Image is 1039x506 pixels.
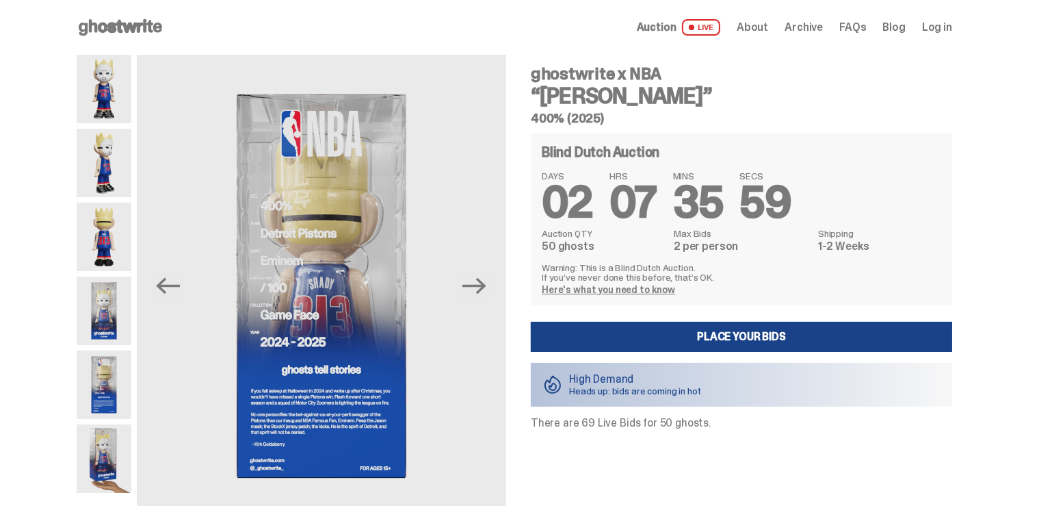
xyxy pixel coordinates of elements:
[77,203,131,271] img: Copy%20of%20Eminem_NBA_400_6.png
[637,19,720,36] a: Auction LIVE
[569,374,701,385] p: High Demand
[542,171,593,181] span: DAYS
[673,171,724,181] span: MINS
[569,386,701,396] p: Heads up: bids are coming in hot
[542,229,666,238] dt: Auction QTY
[531,322,952,352] a: Place your Bids
[77,129,131,197] img: Copy%20of%20Eminem_NBA_400_3.png
[542,263,941,282] p: Warning: This is a Blind Dutch Auction. If you’ve never done this before, that’s OK.
[839,22,866,33] a: FAQs
[609,174,657,231] span: 07
[77,425,131,493] img: eminem%20scale.png
[531,418,952,429] p: There are 69 Live Bids for 50 ghosts.
[531,112,952,125] h5: 400% (2025)
[460,271,490,301] button: Next
[673,174,724,231] span: 35
[818,229,941,238] dt: Shipping
[77,55,131,123] img: Copy%20of%20Eminem_NBA_400_1.png
[637,22,676,33] span: Auction
[542,283,675,296] a: Here's what you need to know
[739,171,791,181] span: SECS
[542,145,659,159] h4: Blind Dutch Auction
[77,277,131,345] img: Eminem_NBA_400_12.png
[77,351,131,419] img: Eminem_NBA_400_13.png
[739,174,791,231] span: 59
[542,174,593,231] span: 02
[883,22,906,33] a: Blog
[674,229,810,238] dt: Max Bids
[153,271,183,301] button: Previous
[682,19,721,36] span: LIVE
[531,85,952,107] h3: “[PERSON_NAME]”
[737,22,768,33] a: About
[609,171,657,181] span: HRS
[922,22,952,33] a: Log in
[818,241,941,252] dd: 1-2 Weeks
[785,22,823,33] a: Archive
[531,66,952,82] h4: ghostwrite x NBA
[674,241,810,252] dd: 2 per person
[542,241,666,252] dd: 50 ghosts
